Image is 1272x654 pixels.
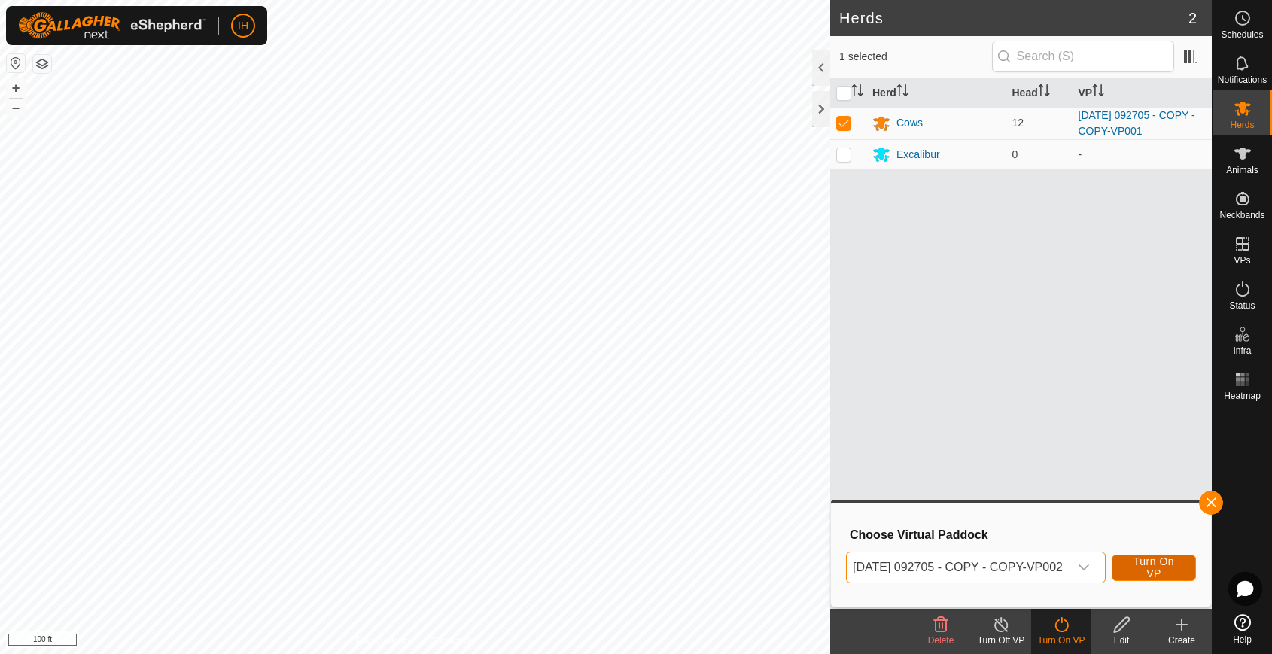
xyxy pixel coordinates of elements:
[1012,117,1024,129] span: 12
[1031,634,1091,647] div: Turn On VP
[238,18,248,34] span: IH
[1188,7,1197,29] span: 2
[1112,555,1196,581] button: Turn On VP
[1233,635,1252,644] span: Help
[1092,87,1104,99] p-sorticon: Activate to sort
[1218,75,1267,84] span: Notifications
[33,55,51,73] button: Map Layers
[839,9,1188,27] h2: Herds
[928,635,954,646] span: Delete
[866,78,1006,108] th: Herd
[847,552,1069,583] span: 2025-08-11 092705 - COPY - COPY-VP002
[1073,139,1213,169] td: -
[1230,120,1254,129] span: Herds
[851,87,863,99] p-sorticon: Activate to sort
[1233,346,1251,355] span: Infra
[896,87,908,99] p-sorticon: Activate to sort
[1234,256,1250,265] span: VPs
[896,115,923,131] div: Cows
[7,99,25,117] button: –
[1079,109,1195,137] a: [DATE] 092705 - COPY - COPY-VP001
[7,54,25,72] button: Reset Map
[355,634,412,648] a: Privacy Policy
[1069,552,1099,583] div: dropdown trigger
[992,41,1174,72] input: Search (S)
[1224,391,1261,400] span: Heatmap
[1229,301,1255,310] span: Status
[1226,166,1258,175] span: Animals
[1012,148,1018,160] span: 0
[1073,78,1213,108] th: VP
[1038,87,1050,99] p-sorticon: Activate to sort
[1091,634,1152,647] div: Edit
[1152,634,1212,647] div: Create
[1130,555,1177,579] span: Turn On VP
[839,49,992,65] span: 1 selected
[1006,78,1073,108] th: Head
[971,634,1031,647] div: Turn Off VP
[18,12,206,39] img: Gallagher Logo
[1213,608,1272,650] a: Help
[430,634,474,648] a: Contact Us
[1219,211,1264,220] span: Neckbands
[1221,30,1263,39] span: Schedules
[896,147,940,163] div: Excalibur
[7,79,25,97] button: +
[850,528,1196,542] h3: Choose Virtual Paddock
